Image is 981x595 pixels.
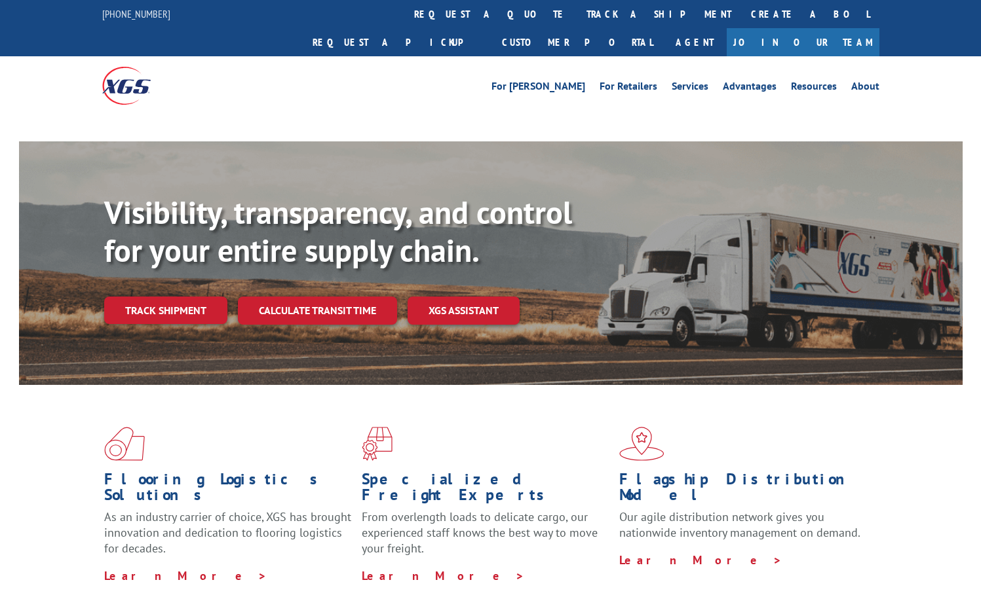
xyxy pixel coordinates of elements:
[362,509,609,568] p: From overlength loads to delicate cargo, our experienced staff knows the best way to move your fr...
[362,471,609,509] h1: Specialized Freight Experts
[104,509,351,556] span: As an industry carrier of choice, XGS has brought innovation and dedication to flooring logistics...
[600,81,657,96] a: For Retailers
[102,7,170,20] a: [PHONE_NUMBER]
[362,568,525,583] a: Learn More >
[491,81,585,96] a: For [PERSON_NAME]
[851,81,879,96] a: About
[727,28,879,56] a: Join Our Team
[492,28,663,56] a: Customer Portal
[619,471,867,509] h1: Flagship Distribution Model
[104,471,352,509] h1: Flooring Logistics Solutions
[619,427,664,461] img: xgs-icon-flagship-distribution-model-red
[619,509,860,540] span: Our agile distribution network gives you nationwide inventory management on demand.
[362,427,393,461] img: xgs-icon-focused-on-flooring-red
[619,552,782,568] a: Learn More >
[104,568,267,583] a: Learn More >
[238,297,397,325] a: Calculate transit time
[104,427,145,461] img: xgs-icon-total-supply-chain-intelligence-red
[104,297,227,324] a: Track shipment
[791,81,837,96] a: Resources
[104,192,572,270] b: Visibility, transparency, and control for your entire supply chain.
[723,81,777,96] a: Advantages
[303,28,492,56] a: Request a pickup
[408,297,520,325] a: XGS ASSISTANT
[663,28,727,56] a: Agent
[672,81,708,96] a: Services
